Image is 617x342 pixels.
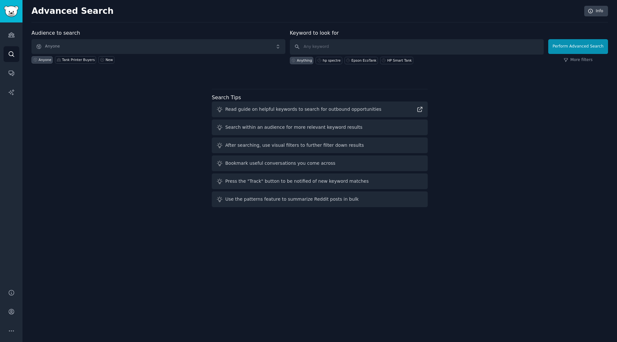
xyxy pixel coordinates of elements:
[225,160,335,167] div: Bookmark useful conversations you come across
[31,30,80,36] label: Audience to search
[31,39,285,54] button: Anyone
[98,56,114,64] a: New
[39,57,51,62] div: Anyone
[225,124,362,131] div: Search within an audience for more relevant keyword results
[297,58,312,63] div: Anything
[105,57,113,62] div: New
[290,30,339,36] label: Keyword to look for
[62,57,95,62] div: Tank Printer Buyers
[548,39,608,54] button: Perform Advanced Search
[290,39,544,55] input: Any keyword
[31,6,581,16] h2: Advanced Search
[225,142,364,149] div: After searching, use visual filters to further filter down results
[323,58,341,63] div: hp spectre
[4,6,19,17] img: GummySearch logo
[387,58,412,63] div: HP Smart Tank
[225,196,359,203] div: Use the patterns feature to summarize Reddit posts in bulk
[564,57,593,63] a: More filters
[352,58,377,63] div: Epson EcoTank
[225,106,381,113] div: Read guide on helpful keywords to search for outbound opportunities
[225,178,369,185] div: Press the "Track" button to be notified of new keyword matches
[584,6,608,17] a: Info
[212,94,241,101] label: Search Tips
